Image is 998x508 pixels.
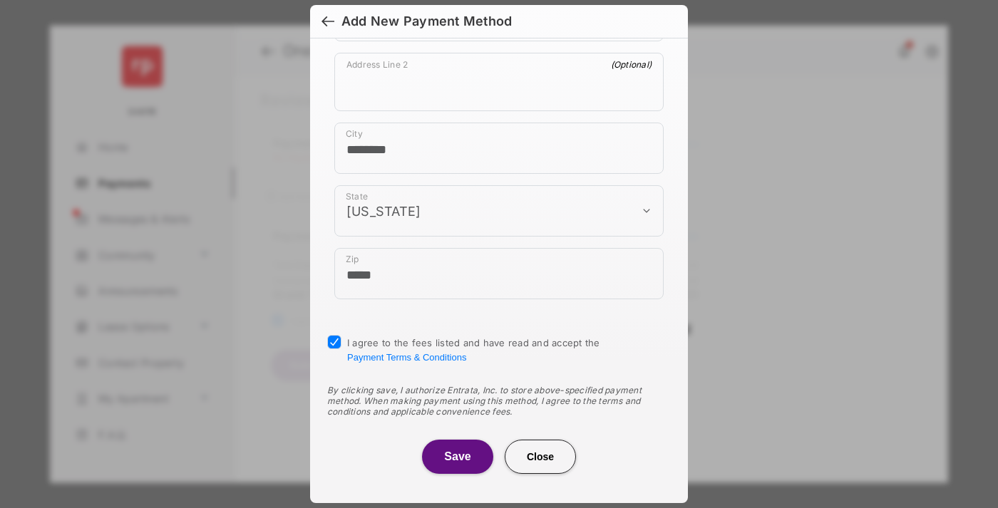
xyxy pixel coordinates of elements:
div: payment_method_screening[postal_addresses][addressLine2] [334,53,664,111]
div: By clicking save, I authorize Entrata, Inc. to store above-specified payment method. When making ... [327,385,671,417]
button: Save [422,440,493,474]
div: payment_method_screening[postal_addresses][postalCode] [334,248,664,299]
div: payment_method_screening[postal_addresses][administrativeArea] [334,185,664,237]
button: Close [505,440,576,474]
div: payment_method_screening[postal_addresses][locality] [334,123,664,174]
span: I agree to the fees listed and have read and accept the [347,337,600,363]
div: Add New Payment Method [341,14,512,29]
button: I agree to the fees listed and have read and accept the [347,352,466,363]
